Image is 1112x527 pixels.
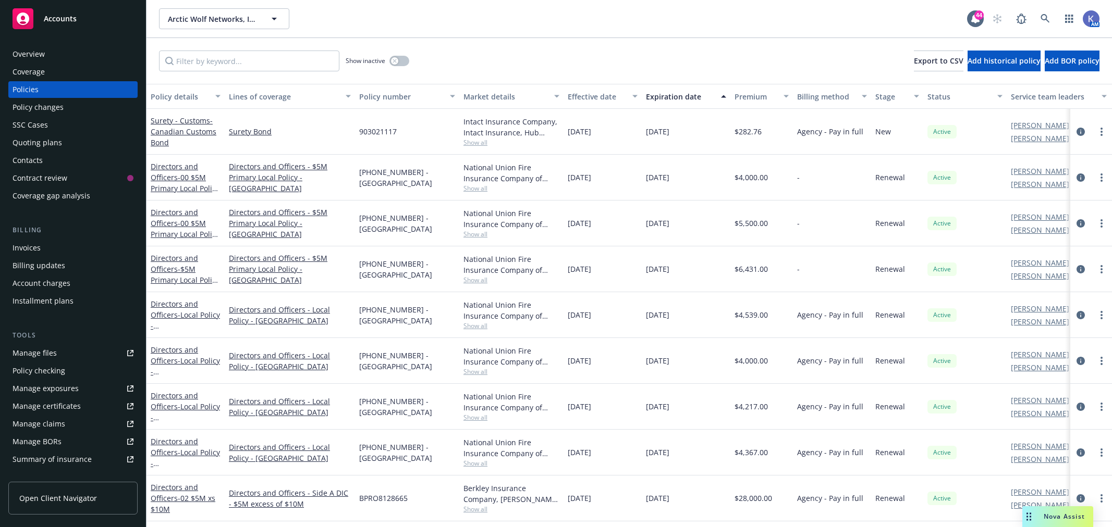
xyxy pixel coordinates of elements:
[1011,486,1069,497] a: [PERSON_NAME]
[8,4,138,33] a: Accounts
[151,401,220,444] span: - Local Policy - [GEOGRAPHIC_DATA]
[463,138,559,147] span: Show all
[8,416,138,432] a: Manage claims
[1011,362,1069,373] a: [PERSON_NAME]
[8,330,138,341] div: Tools
[1074,217,1087,230] a: circleInformation
[225,84,355,109] button: Lines of coverage
[229,396,351,418] a: Directors and Officers - Local Policy - [GEOGRAPHIC_DATA]
[8,64,138,80] a: Coverage
[1011,349,1069,360] a: [PERSON_NAME]
[159,51,339,71] input: Filter by keyword...
[151,482,215,514] a: Directors and Officers
[927,91,991,102] div: Status
[463,437,559,459] div: National Union Fire Insurance Company of [GEOGRAPHIC_DATA], [GEOGRAPHIC_DATA], AIG
[646,309,669,320] span: [DATE]
[568,401,591,412] span: [DATE]
[463,91,548,102] div: Market details
[568,447,591,458] span: [DATE]
[923,84,1007,109] button: Status
[229,350,351,372] a: Directors and Officers - Local Policy - [GEOGRAPHIC_DATA]
[13,398,81,415] div: Manage certificates
[1011,211,1069,222] a: [PERSON_NAME]
[359,396,455,418] span: [PHONE_NUMBER] - [GEOGRAPHIC_DATA]
[1095,309,1108,321] a: more
[875,218,905,229] span: Renewal
[151,391,220,444] a: Directors and Officers
[229,487,351,509] a: Directors and Officers - Side A DIC - $5M excess of $10M
[646,447,669,458] span: [DATE]
[151,493,215,514] span: - 02 $5M xs $10M
[463,367,559,376] span: Show all
[735,172,768,183] span: $4,000.00
[564,84,642,109] button: Effective date
[1044,512,1085,521] span: Nova Assist
[646,218,669,229] span: [DATE]
[1074,309,1087,321] a: circleInformation
[359,442,455,463] span: [PHONE_NUMBER] - [GEOGRAPHIC_DATA]
[646,493,669,504] span: [DATE]
[1095,400,1108,413] a: more
[8,293,138,309] a: Installment plans
[13,81,39,98] div: Policies
[151,172,219,226] span: - 00 $5M Primary Local Policy - [GEOGRAPHIC_DATA]
[13,275,70,292] div: Account charges
[463,505,559,513] span: Show all
[875,493,905,504] span: Renewal
[875,401,905,412] span: Renewal
[797,493,863,504] span: Agency - Pay in full
[932,402,952,411] span: Active
[151,91,209,102] div: Policy details
[8,275,138,292] a: Account charges
[8,46,138,62] a: Overview
[932,173,952,182] span: Active
[13,293,74,309] div: Installment plans
[151,253,219,318] a: Directors and Officers
[793,84,871,109] button: Billing method
[463,184,559,193] span: Show all
[44,15,77,23] span: Accounts
[1074,446,1087,459] a: circleInformation
[1007,84,1111,109] button: Service team leaders
[463,483,559,505] div: Berkley Insurance Company, [PERSON_NAME] Corporation
[229,207,351,240] a: Directors and Officers - $5M Primary Local Policy - [GEOGRAPHIC_DATA]
[797,355,863,366] span: Agency - Pay in full
[1074,126,1087,138] a: circleInformation
[1074,355,1087,367] a: circleInformation
[646,263,669,274] span: [DATE]
[8,187,138,204] a: Coverage gap analysis
[797,91,856,102] div: Billing method
[932,494,952,503] span: Active
[968,51,1041,71] button: Add historical policy
[735,309,768,320] span: $4,539.00
[1095,217,1108,230] a: more
[735,355,768,366] span: $4,000.00
[735,447,768,458] span: $4,367.00
[735,126,762,137] span: $282.76
[463,162,559,184] div: National Union Fire Insurance Company of [GEOGRAPHIC_DATA], [GEOGRAPHIC_DATA], AIG
[151,447,220,490] span: - Local Policy - [GEOGRAPHIC_DATA]
[568,172,591,183] span: [DATE]
[797,126,863,137] span: Agency - Pay in full
[568,309,591,320] span: [DATE]
[8,257,138,274] a: Billing updates
[1059,8,1080,29] a: Switch app
[8,362,138,379] a: Policy checking
[229,304,351,326] a: Directors and Officers - Local Policy - [GEOGRAPHIC_DATA]
[151,356,220,398] span: - Local Policy - [GEOGRAPHIC_DATA]
[1011,408,1069,419] a: [PERSON_NAME]
[914,56,963,66] span: Export to CSV
[359,493,408,504] span: BPRO8128665
[968,56,1041,66] span: Add historical policy
[1011,441,1069,451] a: [PERSON_NAME]
[735,493,772,504] span: $28,000.00
[229,91,339,102] div: Lines of coverage
[463,345,559,367] div: National Union Fire Insurance Company of [GEOGRAPHIC_DATA], [GEOGRAPHIC_DATA], AIG
[1095,171,1108,184] a: more
[463,275,559,284] span: Show all
[797,447,863,458] span: Agency - Pay in full
[568,218,591,229] span: [DATE]
[1011,395,1069,406] a: [PERSON_NAME]
[735,263,768,274] span: $6,431.00
[13,46,45,62] div: Overview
